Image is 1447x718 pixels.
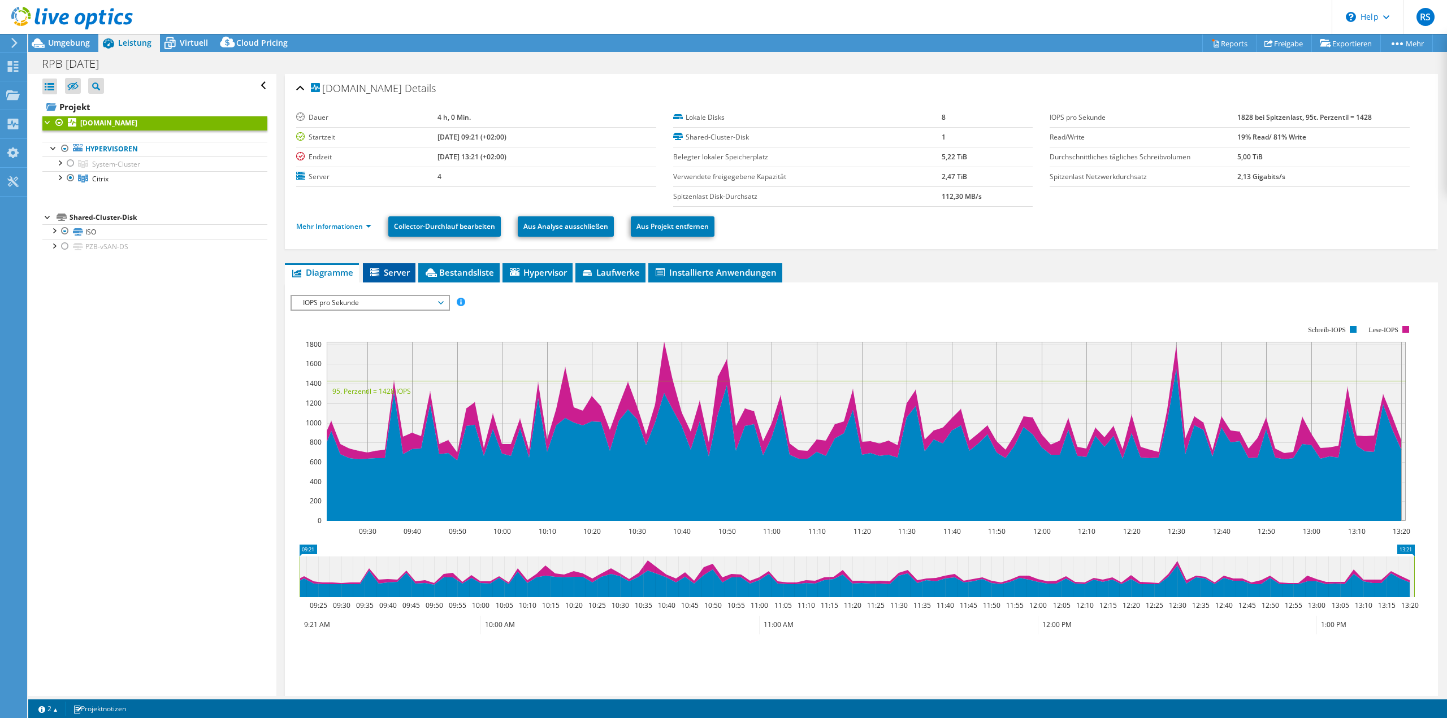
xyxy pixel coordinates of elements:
text: 11:00 [751,600,768,610]
b: 2,47 TiB [942,172,967,181]
label: Durchschnittliches tägliches Schreibvolumen [1050,151,1237,163]
text: 13:10 [1355,600,1372,610]
span: Details [405,81,436,95]
text: 09:55 [449,600,466,610]
text: 10:50 [718,526,736,536]
text: 12:00 [1033,526,1051,536]
text: 12:40 [1215,600,1233,610]
b: 4 [437,172,441,181]
text: 10:30 [629,526,646,536]
span: Virtuell [180,37,208,48]
span: Cloud Pricing [236,37,288,48]
a: PZB-vSAN-DS [42,240,267,254]
text: 1800 [306,340,322,349]
b: 1828 bei Spitzenlast, 95t. Perzentil = 1428 [1237,112,1372,122]
text: 10:15 [542,600,560,610]
b: 2,13 Gigabits/s [1237,172,1285,181]
b: 5,00 TiB [1237,152,1263,162]
text: 10:00 [493,526,511,536]
a: Reports [1202,34,1257,52]
text: 13:20 [1401,600,1419,610]
text: 13:10 [1348,526,1366,536]
text: Lese-IOPS [1369,326,1399,334]
a: Aus Analyse ausschließen [518,216,614,237]
a: Collector-Durchlauf bearbeiten [388,216,501,237]
label: Spitzenlast Netzwerkdurchsatz [1050,171,1237,182]
text: 12:10 [1076,600,1094,610]
span: Leistung [118,37,151,48]
a: Mehr Informationen [296,221,371,231]
span: Hypervisor [508,267,567,278]
text: 12:20 [1123,600,1140,610]
text: 12:55 [1285,600,1302,610]
text: 10:05 [496,600,513,610]
text: 11:30 [890,600,908,610]
a: [DOMAIN_NAME] [42,116,267,130]
span: Umgebung [48,37,90,48]
b: [DOMAIN_NAME] [80,118,137,128]
b: 4 h, 0 Min. [437,112,471,122]
text: 11:20 [844,600,861,610]
text: 12:50 [1262,600,1279,610]
span: RS [1416,8,1435,26]
a: ISO [42,224,267,239]
text: 11:40 [943,526,961,536]
text: 200 [310,496,322,506]
text: 10:00 [472,600,489,610]
label: Shared-Cluster-Disk [673,132,942,143]
text: 11:00 [763,526,781,536]
label: Endzeit [296,151,437,163]
text: 11:10 [798,600,815,610]
text: 11:40 [937,600,954,610]
text: 1200 [306,398,322,408]
text: 10:20 [565,600,583,610]
text: 12:50 [1258,526,1275,536]
text: 13:05 [1332,600,1349,610]
span: Installierte Anwendungen [654,267,777,278]
text: 600 [310,457,322,467]
span: System-Cluster [92,159,140,169]
text: 12:40 [1213,526,1231,536]
a: Freigabe [1256,34,1312,52]
text: 09:25 [310,600,327,610]
a: Exportieren [1311,34,1381,52]
text: 11:25 [867,600,885,610]
a: Citrix [42,171,267,186]
text: 10:10 [519,600,536,610]
div: Shared-Cluster-Disk [70,211,267,224]
label: Lokale Disks [673,112,942,123]
text: 10:40 [658,600,675,610]
text: 11:15 [821,600,838,610]
text: 0 [318,516,322,525]
text: 1000 [306,418,322,428]
b: 8 [942,112,946,122]
text: 11:45 [960,600,977,610]
text: 09:50 [449,526,466,536]
text: 09:35 [356,600,374,610]
span: Laufwerke [581,267,640,278]
b: 112,30 MB/s [942,192,982,201]
text: 800 [310,437,322,447]
text: 09:40 [379,600,397,610]
span: Server [369,267,410,278]
text: 13:00 [1308,600,1325,610]
a: Hypervisoren [42,142,267,156]
b: 1 [942,132,946,142]
b: [DATE] 13:21 (+02:00) [437,152,506,162]
span: Bestandsliste [424,267,494,278]
text: 12:05 [1053,600,1071,610]
label: IOPS pro Sekunde [1050,112,1237,123]
text: 11:05 [774,600,792,610]
label: Server [296,171,437,182]
text: 13:20 [1393,526,1410,536]
text: 12:45 [1238,600,1256,610]
text: 10:35 [635,600,652,610]
text: 12:35 [1192,600,1210,610]
text: 09:30 [333,600,350,610]
span: [DOMAIN_NAME] [311,83,402,94]
text: 13:00 [1303,526,1320,536]
text: 10:40 [673,526,691,536]
text: 12:15 [1099,600,1117,610]
text: 11:55 [1006,600,1024,610]
text: 11:20 [854,526,871,536]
